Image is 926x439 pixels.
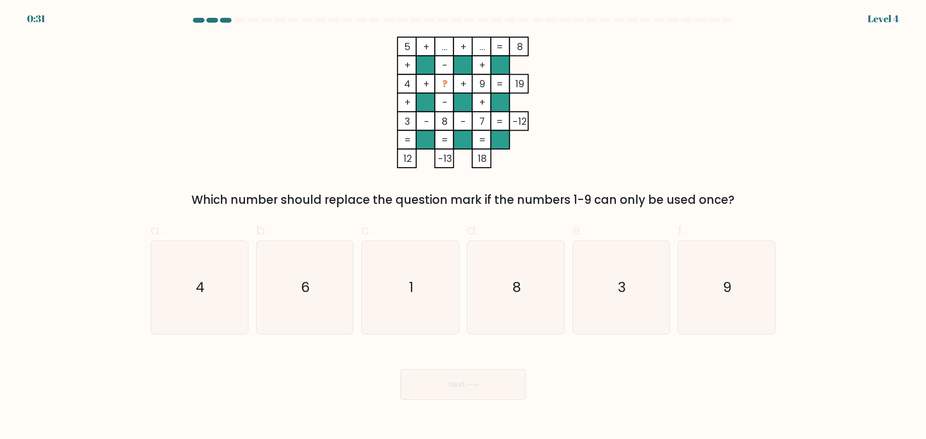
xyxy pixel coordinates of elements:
[404,96,411,109] tspan: +
[405,115,410,128] tspan: 3
[461,115,466,128] tspan: -
[479,115,485,128] tspan: 7
[496,115,503,128] tspan: =
[572,221,583,239] span: e.
[467,221,478,239] span: d.
[479,96,486,109] tspan: +
[442,40,448,54] tspan: ...
[442,115,448,128] tspan: 8
[442,58,448,72] tspan: -
[156,191,770,209] div: Which number should replace the question mark if the numbers 1-9 can only be used once?
[678,221,684,239] span: f.
[479,58,486,72] tspan: +
[423,77,430,91] tspan: +
[423,40,430,54] tspan: +
[516,77,525,91] tspan: 19
[477,152,487,165] tspan: 18
[27,12,45,26] div: 0:31
[424,115,429,128] tspan: -
[496,40,503,54] tspan: =
[404,40,410,54] tspan: 5
[496,77,503,91] tspan: =
[438,152,452,165] tspan: -13
[479,77,485,91] tspan: 9
[512,278,521,297] text: 8
[442,96,448,109] tspan: -
[256,221,268,239] span: b.
[361,221,372,239] span: c.
[618,278,626,297] text: 3
[479,133,486,147] tspan: =
[196,278,204,297] text: 4
[150,221,162,239] span: a.
[723,278,732,297] text: 9
[460,40,467,54] tspan: +
[404,133,411,147] tspan: =
[400,369,526,400] button: Next
[442,77,448,91] tspan: ?
[460,77,467,91] tspan: +
[403,152,412,165] tspan: 12
[301,278,310,297] text: 6
[868,12,899,26] div: Level 4
[513,115,527,128] tspan: -12
[441,133,448,147] tspan: =
[409,278,413,297] text: 1
[479,40,485,54] tspan: ...
[404,77,410,91] tspan: 4
[404,58,411,72] tspan: +
[517,40,523,54] tspan: 8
